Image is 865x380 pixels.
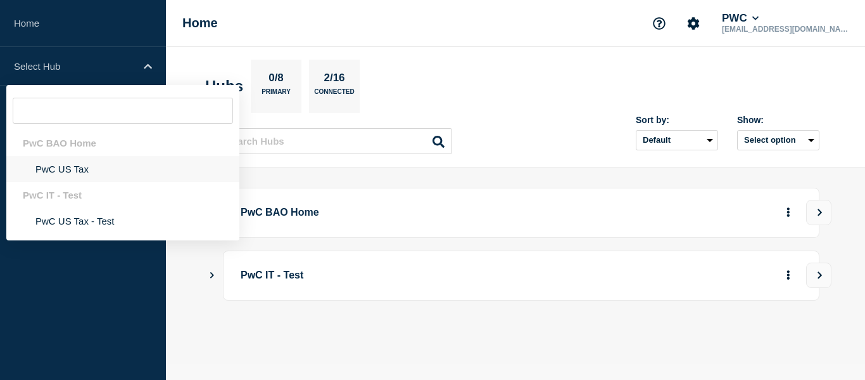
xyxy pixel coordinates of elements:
[806,200,831,225] button: View
[241,264,591,287] p: PwC IT - Test
[205,77,243,95] h2: Hubs
[806,263,831,288] button: View
[6,182,239,208] div: PwC IT - Test
[264,72,289,88] p: 0/8
[319,72,350,88] p: 2/16
[6,208,239,234] li: PwC US Tax - Test
[719,25,851,34] p: [EMAIL_ADDRESS][DOMAIN_NAME]
[14,61,136,72] p: Select Hub
[646,10,672,37] button: Support
[680,10,707,37] button: Account settings
[6,156,239,182] li: PwC US Tax
[314,88,354,102] p: Connected
[262,88,291,102] p: Primary
[241,201,591,225] p: PwC BAO Home
[737,130,819,150] button: Select option
[209,271,215,280] button: Show Connected Hubs
[780,201,797,225] button: More actions
[719,12,761,25] button: PWC
[737,115,819,125] div: Show:
[780,264,797,287] button: More actions
[6,130,239,156] div: PwC BAO Home
[182,16,218,30] h1: Home
[636,115,718,125] div: Sort by:
[636,130,718,150] select: Sort by
[212,128,452,154] input: Search Hubs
